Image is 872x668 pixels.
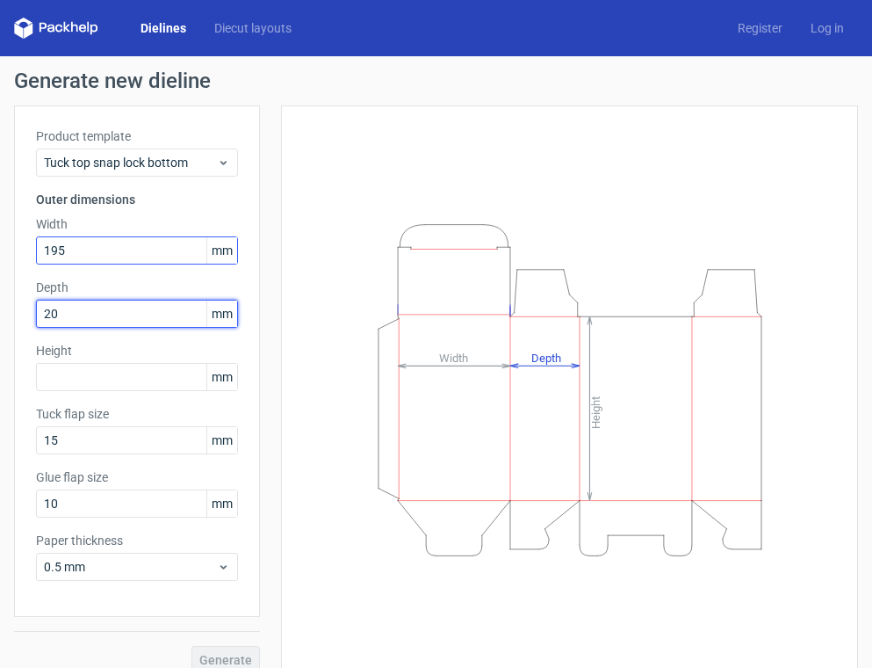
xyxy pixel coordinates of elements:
label: Product template [36,127,238,145]
tspan: Depth [531,351,561,364]
label: Tuck flap size [36,405,238,423]
a: Diecut layouts [200,19,306,37]
a: Log in [796,19,858,37]
tspan: Width [438,351,467,364]
label: Glue flap size [36,468,238,486]
span: mm [206,364,237,390]
h3: Outer dimensions [36,191,238,208]
label: Height [36,342,238,359]
span: mm [206,490,237,517]
label: Width [36,215,238,233]
h1: Generate new dieline [14,70,858,91]
a: Dielines [126,19,200,37]
span: mm [206,237,237,264]
span: mm [206,301,237,327]
tspan: Height [589,396,602,428]
label: Depth [36,279,238,296]
span: mm [206,427,237,454]
a: Register [724,19,796,37]
span: 0.5 mm [44,558,217,576]
span: Tuck top snap lock bottom [44,154,217,171]
label: Paper thickness [36,532,238,549]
